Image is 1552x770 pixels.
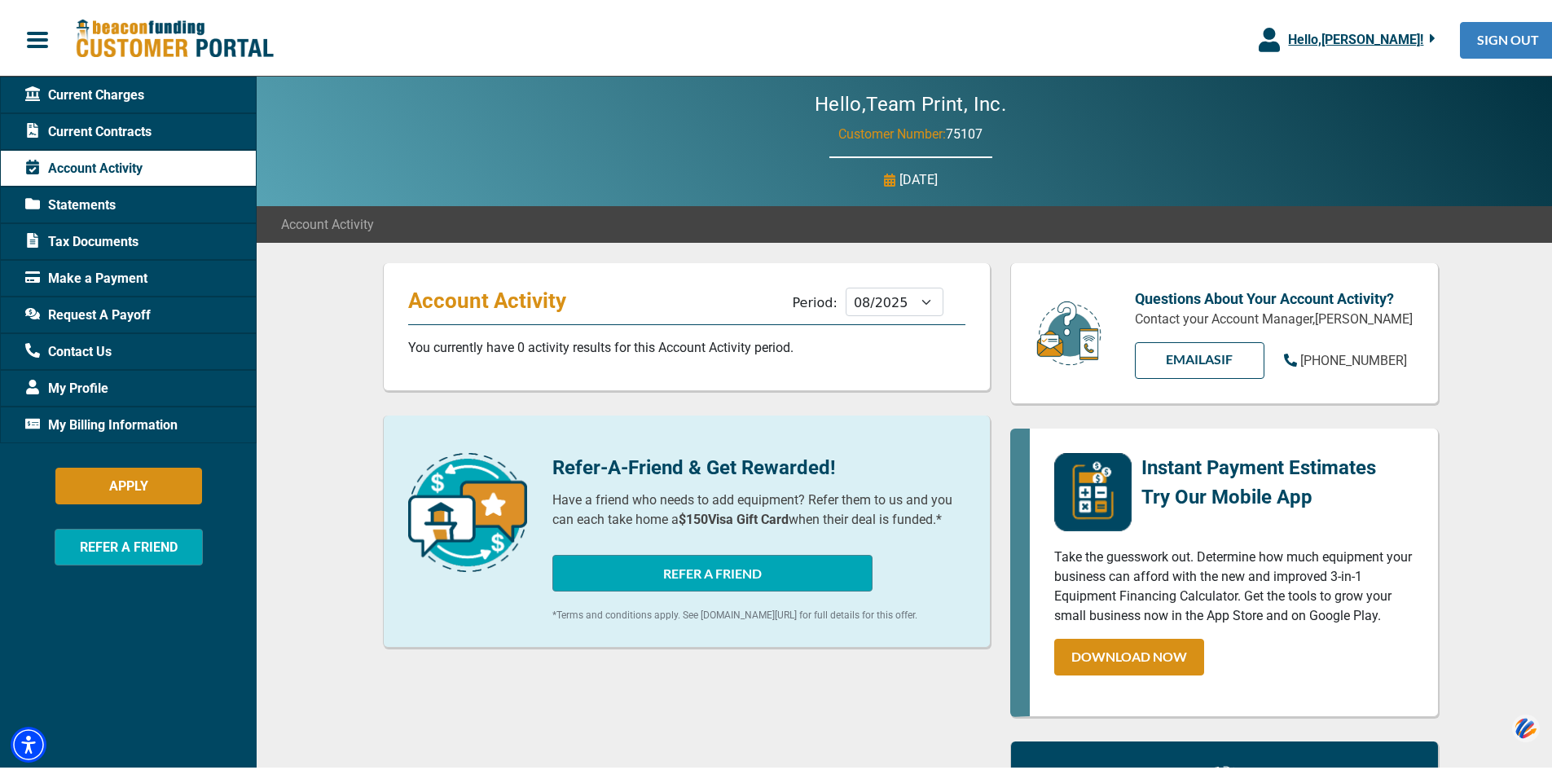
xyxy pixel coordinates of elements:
[679,508,789,524] b: $150 Visa Gift Card
[25,376,108,395] span: My Profile
[1054,450,1132,528] img: mobile-app-logo.png
[552,487,965,526] p: Have a friend who needs to add equipment? Refer them to us and you can each take home a when thei...
[11,724,46,759] div: Accessibility Menu
[25,119,152,139] span: Current Contracts
[1054,636,1204,672] a: DOWNLOAD NOW
[408,284,581,310] p: Account Activity
[766,90,1055,113] h2: Hello, Team Print, Inc.
[75,15,274,57] img: Beacon Funding Customer Portal Logo
[25,339,112,359] span: Contact Us
[25,82,144,102] span: Current Charges
[1032,297,1106,364] img: customer-service.png
[55,464,202,501] button: APPLY
[25,302,151,322] span: Request A Payoff
[1512,711,1540,741] img: svg+xml;base64,PHN2ZyB3aWR0aD0iNDQiIGhlaWdodD0iNDQiIHZpZXdCb3g9IjAgMCA0NCA0NCIgZmlsbD0ibm9uZSIgeG...
[1141,479,1376,508] p: Try Our Mobile App
[552,552,873,588] button: REFER A FRIEND
[1135,306,1414,326] p: Contact your Account Manager, [PERSON_NAME]
[1135,284,1414,306] p: Questions About Your Account Activity?
[25,412,178,432] span: My Billing Information
[1054,544,1414,623] p: Take the guesswork out. Determine how much equipment your business can afford with the new and im...
[55,526,203,562] button: REFER A FRIEND
[552,450,965,479] p: Refer-A-Friend & Get Rewarded!
[408,335,965,354] p: You currently have 0 activity results for this Account Activity period.
[25,192,116,212] span: Statements
[25,266,147,285] span: Make a Payment
[793,292,838,307] label: Period:
[1135,339,1264,376] a: EMAILAsif
[25,229,138,249] span: Tax Documents
[281,212,374,231] span: Account Activity
[946,123,983,139] span: 75107
[899,167,938,187] p: [DATE]
[552,605,965,619] p: *Terms and conditions apply. See [DOMAIN_NAME][URL] for full details for this offer.
[1141,450,1376,479] p: Instant Payment Estimates
[1288,29,1423,44] span: Hello, [PERSON_NAME] !
[1284,348,1407,367] a: [PHONE_NUMBER]
[25,156,143,175] span: Account Activity
[408,450,527,569] img: refer-a-friend-icon.png
[1300,350,1407,365] span: [PHONE_NUMBER]
[838,123,946,139] span: Customer Number:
